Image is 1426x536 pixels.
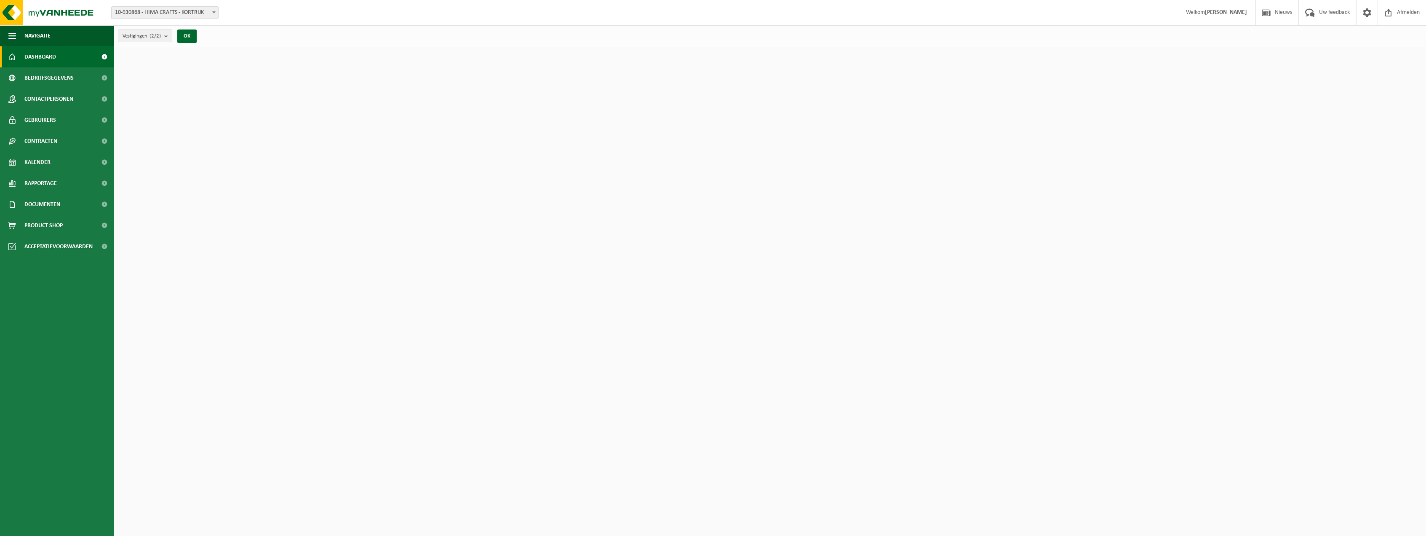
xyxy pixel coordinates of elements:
[24,215,63,236] span: Product Shop
[24,25,51,46] span: Navigatie
[24,110,56,131] span: Gebruikers
[150,33,161,39] count: (2/2)
[24,46,56,67] span: Dashboard
[112,7,218,19] span: 10-930868 - HIMA CRAFTS - KORTRIJK
[123,30,161,43] span: Vestigingen
[24,194,60,215] span: Documenten
[118,29,172,42] button: Vestigingen(2/2)
[24,152,51,173] span: Kalender
[24,173,57,194] span: Rapportage
[24,236,93,257] span: Acceptatievoorwaarden
[1205,9,1247,16] strong: [PERSON_NAME]
[24,67,74,88] span: Bedrijfsgegevens
[24,131,57,152] span: Contracten
[111,6,219,19] span: 10-930868 - HIMA CRAFTS - KORTRIJK
[177,29,197,43] button: OK
[24,88,73,110] span: Contactpersonen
